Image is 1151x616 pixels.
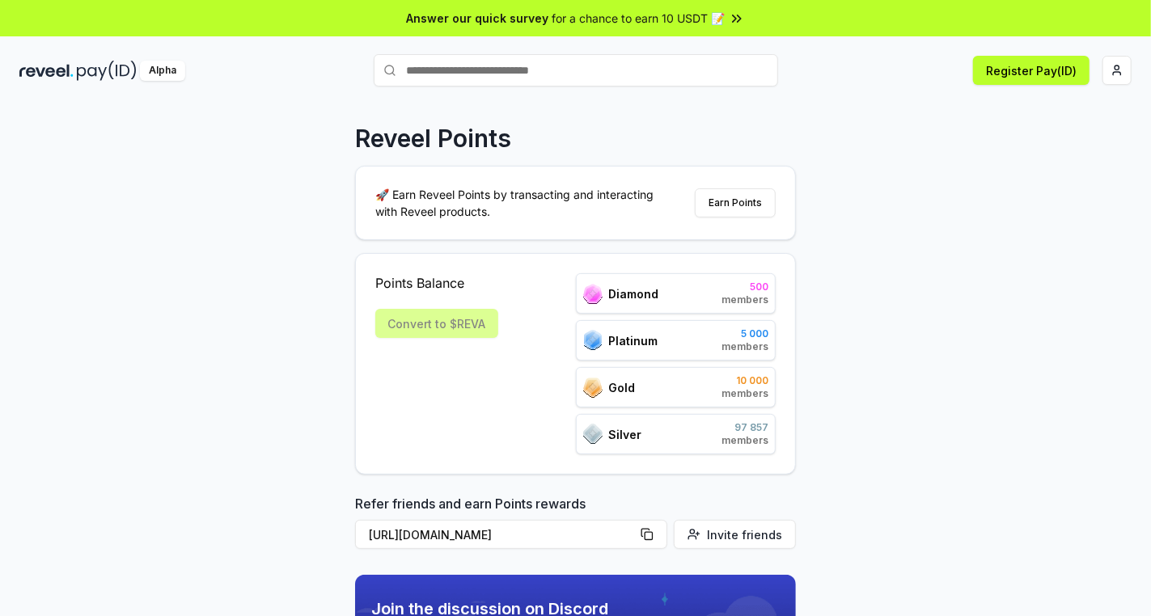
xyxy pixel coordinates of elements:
[355,494,796,555] div: Refer friends and earn Points rewards
[355,124,511,153] p: Reveel Points
[583,284,603,304] img: ranks_icon
[140,61,185,81] div: Alpha
[721,374,768,387] span: 10 000
[609,379,636,396] span: Gold
[375,273,498,293] span: Points Balance
[674,520,796,549] button: Invite friends
[721,340,768,353] span: members
[721,421,768,434] span: 97 857
[609,332,658,349] span: Platinum
[973,56,1090,85] button: Register Pay(ID)
[583,378,603,398] img: ranks_icon
[407,10,549,27] span: Answer our quick survey
[707,526,782,543] span: Invite friends
[583,330,603,351] img: ranks_icon
[721,327,768,340] span: 5 000
[721,387,768,400] span: members
[77,61,137,81] img: pay_id
[695,188,776,217] button: Earn Points
[552,10,726,27] span: for a chance to earn 10 USDT 📝
[609,426,642,443] span: Silver
[355,520,667,549] button: [URL][DOMAIN_NAME]
[721,293,768,306] span: members
[721,281,768,293] span: 500
[19,61,74,81] img: reveel_dark
[609,285,659,302] span: Diamond
[375,186,666,220] p: 🚀 Earn Reveel Points by transacting and interacting with Reveel products.
[721,434,768,447] span: members
[583,424,603,445] img: ranks_icon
